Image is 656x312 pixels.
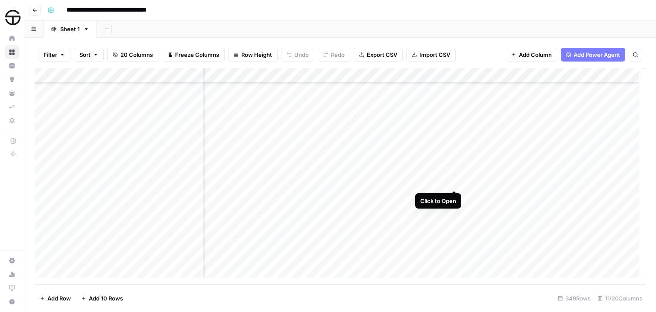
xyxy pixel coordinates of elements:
[367,50,397,59] span: Export CSV
[506,48,557,62] button: Add Column
[594,291,646,305] div: 11/20 Columns
[5,59,19,73] a: Insights
[5,268,19,281] a: Usage
[162,48,225,62] button: Freeze Columns
[175,50,219,59] span: Freeze Columns
[228,48,278,62] button: Row Height
[419,50,450,59] span: Import CSV
[420,197,456,205] div: Click to Open
[89,294,123,303] span: Add 10 Rows
[5,100,19,114] a: Syncs
[331,50,345,59] span: Redo
[5,295,19,309] button: Help + Support
[107,48,158,62] button: 20 Columns
[5,86,19,100] a: Your Data
[120,50,153,59] span: 20 Columns
[574,50,620,59] span: Add Power Agent
[281,48,314,62] button: Undo
[79,50,91,59] span: Sort
[60,25,80,33] div: Sheet 1
[5,32,19,45] a: Home
[241,50,272,59] span: Row Height
[38,48,70,62] button: Filter
[74,48,104,62] button: Sort
[44,50,57,59] span: Filter
[47,294,71,303] span: Add Row
[5,10,20,25] img: SimpleTire Logo
[318,48,350,62] button: Redo
[5,73,19,86] a: Opportunities
[406,48,456,62] button: Import CSV
[5,114,19,127] a: Data Library
[294,50,309,59] span: Undo
[519,50,552,59] span: Add Column
[76,291,128,305] button: Add 10 Rows
[561,48,625,62] button: Add Power Agent
[5,254,19,268] a: Settings
[5,281,19,295] a: Learning Hub
[35,291,76,305] button: Add Row
[5,7,19,28] button: Workspace: SimpleTire
[5,45,19,59] a: Browse
[44,21,97,38] a: Sheet 1
[354,48,403,62] button: Export CSV
[554,291,594,305] div: 349 Rows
